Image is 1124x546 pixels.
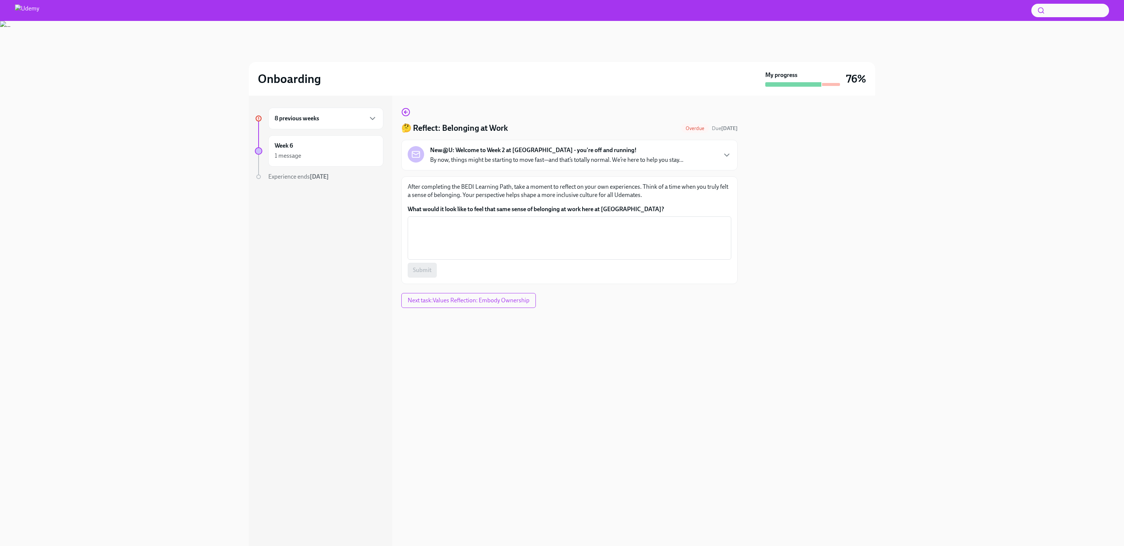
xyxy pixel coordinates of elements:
h2: Onboarding [258,71,321,86]
strong: [DATE] [310,173,329,180]
h4: 🤔 Reflect: Belonging at Work [401,123,508,134]
h6: 8 previous weeks [275,114,319,123]
button: Next task:Values Reflection: Embody Ownership [401,293,536,308]
div: 8 previous weeks [268,108,383,129]
label: What would it look like to feel that same sense of belonging at work here at [GEOGRAPHIC_DATA]? [408,205,731,213]
span: Next task : Values Reflection: Embody Ownership [408,297,529,304]
p: After completing the BEDI Learning Path, take a moment to reflect on your own experiences. Think ... [408,183,731,199]
h6: Week 6 [275,142,293,150]
h3: 76% [846,72,866,86]
div: 1 message [275,152,301,160]
a: Week 61 message [255,135,383,167]
strong: New@U: Welcome to Week 2 at [GEOGRAPHIC_DATA] - you're off and running! [430,146,637,154]
p: By now, things might be starting to move fast—and that’s totally normal. We’re here to help you s... [430,156,683,164]
span: Overdue [681,126,709,131]
strong: My progress [765,71,797,79]
span: Due [712,125,738,132]
strong: [DATE] [721,125,738,132]
span: Experience ends [268,173,329,180]
img: Udemy [15,4,39,16]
